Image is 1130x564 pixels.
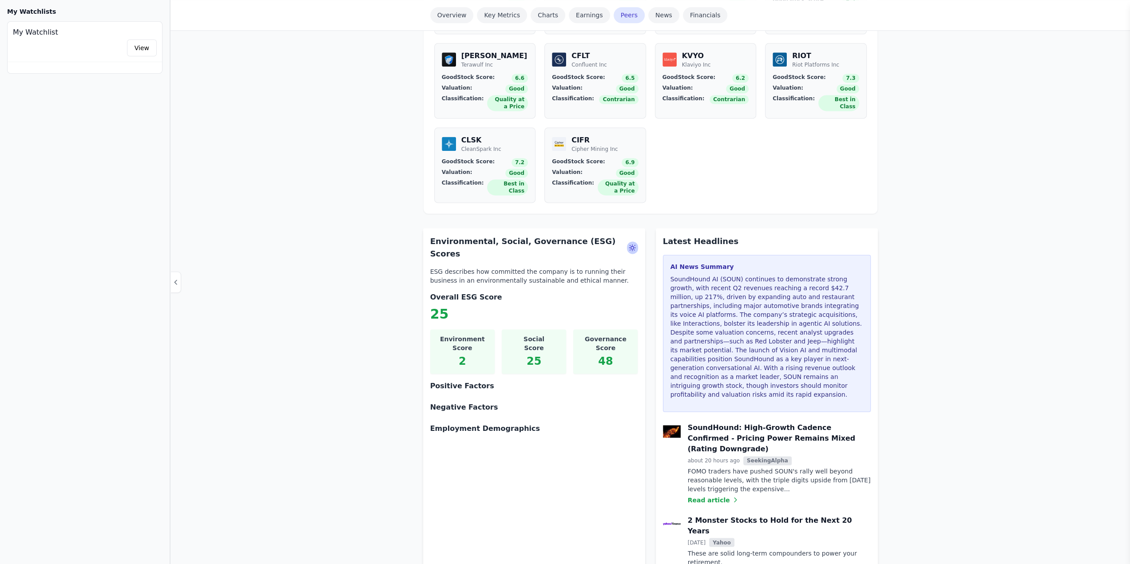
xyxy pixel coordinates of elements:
span: Good [616,84,638,93]
div: KVYO [682,51,711,61]
img: SeekingAlpha logo [663,422,681,440]
div: Confluent Inc [571,61,607,68]
span: Valuation: [442,84,472,93]
span: Quality at a Price [487,95,528,111]
span: Classification: [773,95,815,111]
span: 6.5 [622,74,638,83]
span: Valuation: [442,169,472,177]
div: Cipher Mining Inc [571,146,618,153]
img: Terawulf Inc Logo [442,52,456,67]
span: Valuation: [552,84,583,93]
img: Cipher Mining Inc Logo [552,137,566,151]
img: CleanSpark Inc Logo [442,137,456,151]
span: Classification: [552,179,594,195]
div: [PERSON_NAME] [461,51,527,61]
div: CIFR [571,135,618,146]
a: SoundHound: High-Growth Cadence Confirmed - Pricing Power Remains Mixed (Rating Downgrade) [688,422,871,454]
a: Overview [430,7,474,23]
span: Best in Class [818,95,859,111]
h3: Positive Factors [430,381,638,391]
a: 2 Monster Stocks to Hold for the Next 20 Years [688,515,871,536]
div: 25 [430,306,638,322]
a: Read article [688,495,871,504]
h2: Environmental, Social, Governance (ESG) Scores [430,235,623,260]
span: GoodStock Score: [552,74,605,83]
p: SoundHound AI (SOUN) continues to demonstrate strong growth, with recent Q2 revenues reaching a r... [670,275,863,399]
span: Classification: [442,95,484,111]
span: Best in Class [487,179,528,195]
a: Terawulf Inc Logo [PERSON_NAME] Terawulf Inc GoodStock Score: 6.6 Valuation: Good Classification:... [434,43,536,118]
img: Klaviyo Inc Logo [662,52,677,67]
span: Ask AI [627,241,638,254]
p: FOMO traders have pushed SOUN's rally well beyond reasonable levels, with the triple digits upsid... [688,467,871,493]
img: Yahoo logo [663,515,681,532]
h4: Social Score [507,335,561,352]
div: 25 [507,354,561,368]
div: RIOT [792,51,839,61]
span: Yahoo [709,538,734,547]
span: 6.9 [622,158,638,167]
span: GoodStock Score: [773,74,826,83]
span: Contrarian [710,95,749,104]
div: 48 [579,354,632,368]
span: 6.6 [511,74,528,83]
span: 7.3 [842,74,859,83]
h3: AI News Summary [670,262,863,271]
span: Good [616,169,638,177]
div: Klaviyo Inc [682,61,711,68]
span: Classification: [662,95,705,104]
span: Good [837,84,859,93]
div: CleanSpark Inc [461,146,501,153]
span: Good [726,84,749,93]
a: Earnings [569,7,610,23]
h2: Latest Headlines [663,235,738,248]
img: Riot Platforms Inc Logo [773,52,787,67]
p: ESG describes how committed the company is to running their business in an environmentally sustai... [430,267,638,285]
span: Valuation: [552,169,583,177]
a: Riot Platforms Inc Logo RIOT Riot Platforms Inc GoodStock Score: 7.3 Valuation: Good Classificati... [765,43,867,118]
a: Key Metrics [477,7,527,23]
div: CFLT [571,51,607,61]
span: Classification: [442,179,484,195]
span: GoodStock Score: [552,158,605,167]
h3: Employment Demographics [430,423,638,434]
span: about 20 hours ago [688,457,740,464]
a: View [127,39,157,56]
span: Classification: [552,95,594,104]
h4: Governance Score [579,335,632,352]
a: Confluent Inc Logo CFLT Confluent Inc GoodStock Score: 6.5 Valuation: Good Classification: Contra... [544,43,646,118]
a: Klaviyo Inc Logo KVYO Klaviyo Inc GoodStock Score: 6.2 Valuation: Good Classification: Contrarian [655,43,757,118]
span: SeekingAlpha [743,456,792,465]
span: GoodStock Score: [442,158,495,167]
a: CleanSpark Inc Logo CLSK CleanSpark Inc GoodStock Score: 7.2 Valuation: Good Classification: Best... [434,127,536,203]
span: [DATE] [688,539,706,546]
a: News [648,7,679,23]
div: Terawulf Inc [461,61,527,68]
h4: Environment Score [436,335,489,352]
span: Good [505,169,528,177]
span: 6.2 [732,74,749,83]
span: Valuation: [662,84,693,93]
span: Good [505,84,528,93]
div: CLSK [461,135,501,146]
img: Confluent Inc Logo [552,52,566,67]
a: Cipher Mining Inc Logo CIFR Cipher Mining Inc GoodStock Score: 6.9 Valuation: Good Classification... [544,127,646,203]
div: 2 [436,354,489,368]
h3: Negative Factors [430,402,638,413]
span: Contrarian [599,95,638,104]
a: Financials [683,7,728,23]
span: GoodStock Score: [662,74,716,83]
span: 7.2 [511,158,528,167]
span: Quality at a Price [598,179,638,195]
span: GoodStock Score: [442,74,495,83]
a: Peers [614,7,645,23]
h4: My Watchlist [13,27,157,38]
span: Valuation: [773,84,803,93]
h3: My Watchlists [7,7,56,16]
div: Riot Platforms Inc [792,61,839,68]
h3: Overall ESG Score [430,292,638,303]
a: Charts [531,7,565,23]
